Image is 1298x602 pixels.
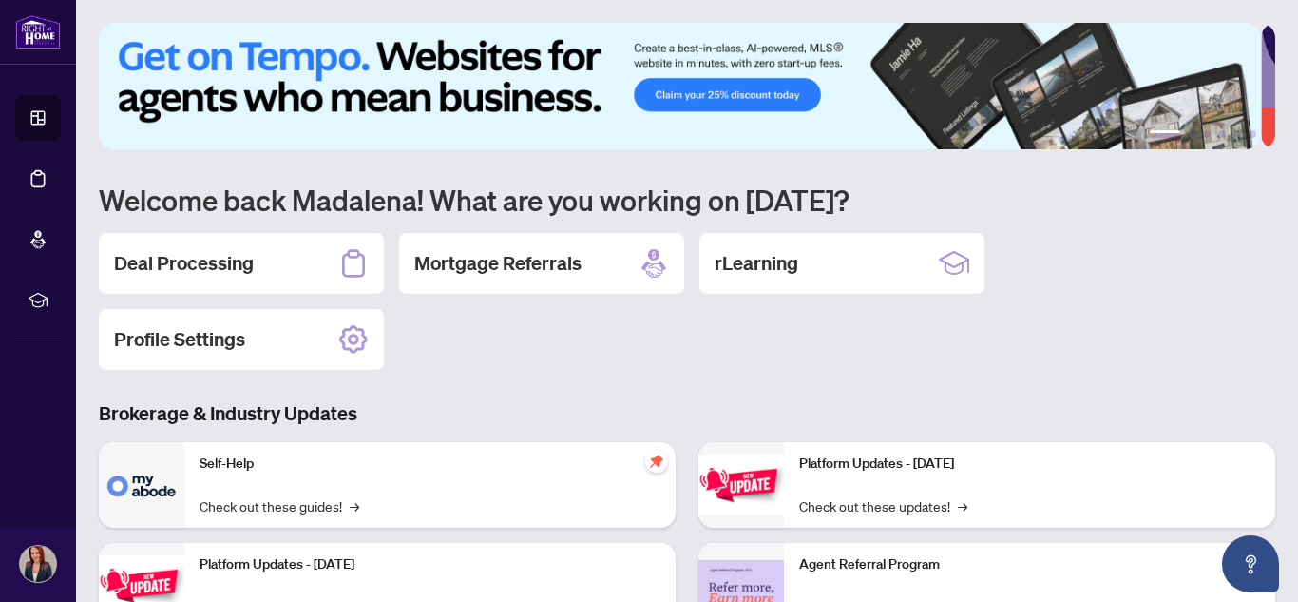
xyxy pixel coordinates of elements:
[799,454,1260,475] p: Platform Updates - [DATE]
[1233,130,1241,138] button: 5
[958,495,967,516] span: →
[20,546,56,582] img: Profile Icon
[698,455,784,515] img: Platform Updates - June 23, 2025
[799,554,1260,575] p: Agent Referral Program
[200,454,660,475] p: Self-Help
[200,554,660,575] p: Platform Updates - [DATE]
[715,250,798,277] h2: rLearning
[1188,130,1195,138] button: 2
[200,495,359,516] a: Check out these guides!→
[645,450,668,473] span: pushpin
[99,442,184,528] img: Self-Help
[414,250,582,277] h2: Mortgage Referrals
[99,182,1275,218] h1: Welcome back Madalena! What are you working on [DATE]?
[114,250,254,277] h2: Deal Processing
[1203,130,1211,138] button: 3
[15,14,61,49] img: logo
[799,495,967,516] a: Check out these updates!→
[114,326,245,353] h2: Profile Settings
[1150,130,1180,138] button: 1
[1218,130,1226,138] button: 4
[1222,535,1279,592] button: Open asap
[350,495,359,516] span: →
[99,400,1275,427] h3: Brokerage & Industry Updates
[1249,130,1256,138] button: 6
[99,23,1261,149] img: Slide 0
